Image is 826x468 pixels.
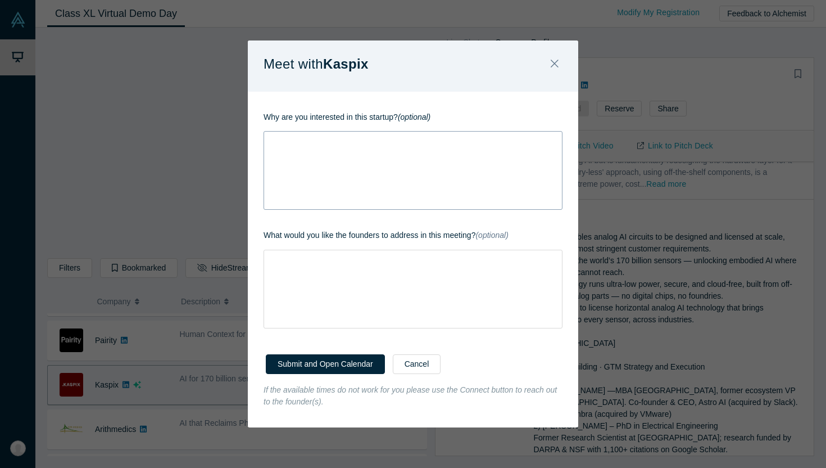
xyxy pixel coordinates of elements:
[248,384,578,427] div: If the available times do not work for you please use the Connect button to reach out to the foun...
[264,111,562,123] p: Why are you interested in this startup?
[475,231,508,240] em: (optional)
[271,254,555,265] div: rdw-editor
[266,354,385,374] button: Submit and Open Calendar
[264,229,509,241] label: What would you like the founders to address in this meeting?
[398,112,430,121] strong: (optional)
[264,131,562,210] div: rdw-wrapper
[264,52,369,76] p: Meet with
[543,52,566,76] button: Close
[323,56,369,71] strong: Kaspix
[393,354,441,374] button: Cancel
[264,250,562,328] div: rdw-wrapper
[271,135,555,147] div: rdw-editor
